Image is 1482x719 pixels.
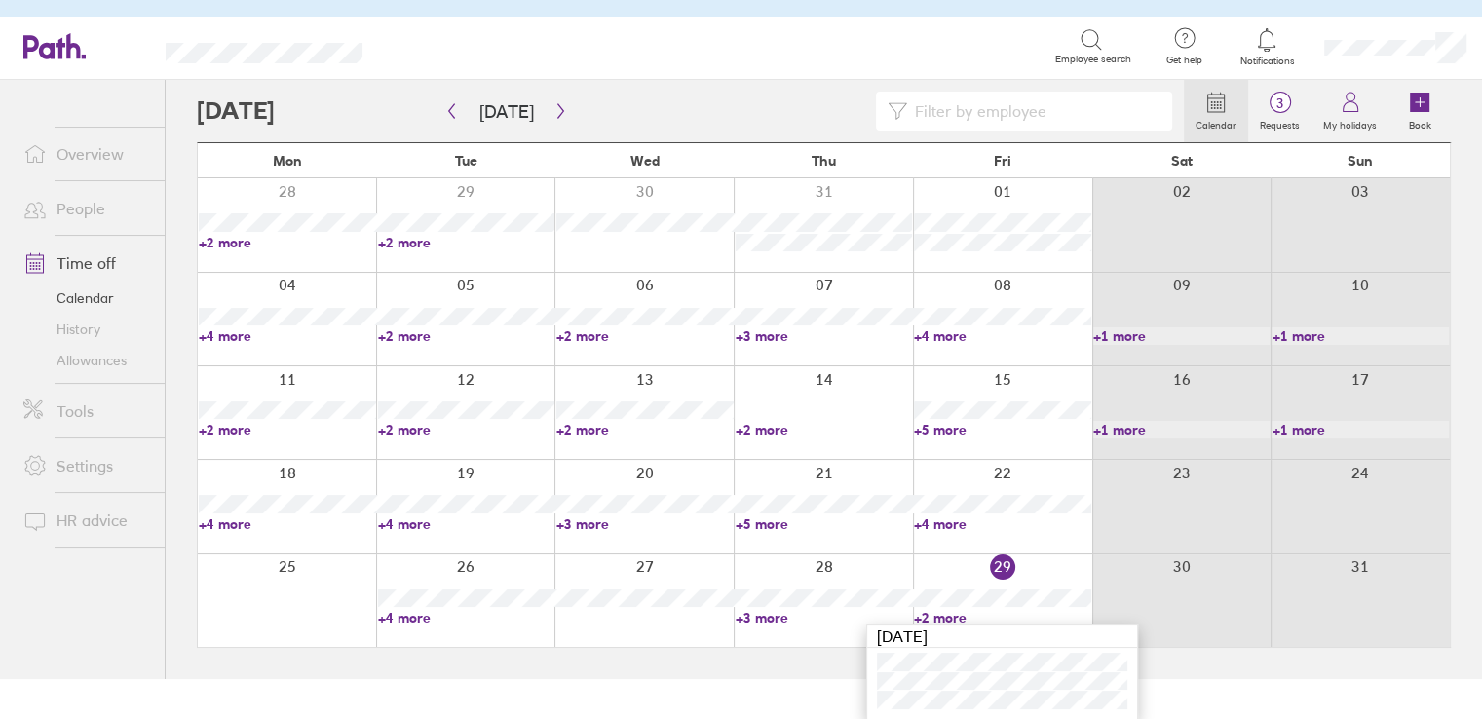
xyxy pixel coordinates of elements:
span: Sat [1171,153,1193,169]
span: Get help [1153,55,1216,66]
a: History [8,314,165,345]
a: +2 more [914,609,1091,626]
a: 3Requests [1248,80,1311,142]
a: +1 more [1093,421,1271,438]
a: HR advice [8,501,165,540]
a: +2 more [556,327,734,345]
label: My holidays [1311,114,1388,132]
label: Book [1397,114,1443,132]
label: Requests [1248,114,1311,132]
a: My holidays [1311,80,1388,142]
a: Overview [8,134,165,173]
a: +1 more [1272,421,1449,438]
span: Mon [273,153,302,169]
span: Wed [630,153,660,169]
a: +2 more [199,421,376,438]
a: +1 more [1272,327,1449,345]
a: +2 more [378,234,555,251]
a: +5 more [736,515,913,533]
div: [DATE] [867,625,1137,648]
a: +4 more [378,515,555,533]
a: +5 more [914,421,1091,438]
a: Allowances [8,345,165,376]
a: +2 more [199,234,376,251]
span: 3 [1248,95,1311,111]
a: Notifications [1235,26,1299,67]
a: Time off [8,244,165,283]
a: Settings [8,446,165,485]
a: +3 more [736,327,913,345]
a: Book [1388,80,1451,142]
a: +4 more [378,609,555,626]
a: +4 more [199,515,376,533]
span: Fri [994,153,1011,169]
a: +1 more [1093,327,1271,345]
span: Tue [455,153,477,169]
a: +2 more [378,421,555,438]
a: +3 more [736,609,913,626]
a: +2 more [736,421,913,438]
input: Filter by employee [907,93,1160,130]
a: +3 more [556,515,734,533]
a: Calendar [8,283,165,314]
a: Tools [8,392,165,431]
a: People [8,189,165,228]
a: +4 more [199,327,376,345]
span: Sun [1348,153,1373,169]
span: Employee search [1055,54,1131,65]
label: Calendar [1184,114,1248,132]
a: +4 more [914,515,1091,533]
span: Notifications [1235,56,1299,67]
button: [DATE] [464,95,550,128]
a: Calendar [1184,80,1248,142]
a: +2 more [378,327,555,345]
a: +4 more [914,327,1091,345]
a: +2 more [556,421,734,438]
div: Search [415,37,465,55]
span: Thu [812,153,836,169]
